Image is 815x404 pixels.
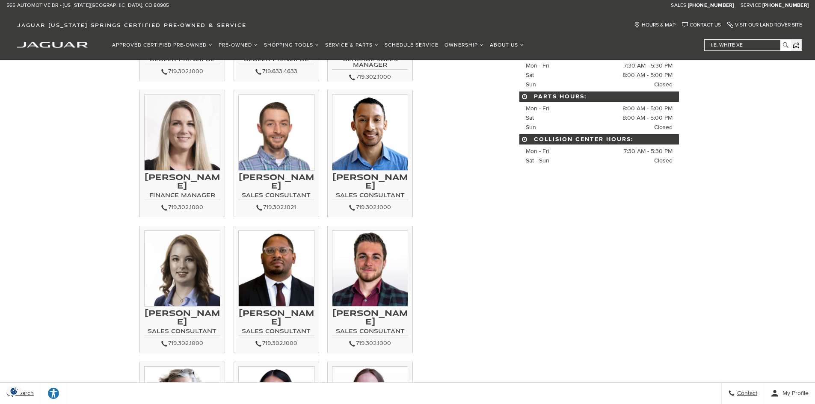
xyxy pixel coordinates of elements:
[17,22,246,28] span: Jaguar [US_STATE] Springs Certified Pre-Owned & Service
[624,147,673,156] span: 7:30 AM - 5:30 PM
[144,66,220,77] div: 719.302.1000
[332,173,408,190] h3: [PERSON_NAME]
[442,38,487,53] a: Ownership
[238,202,314,212] div: 719.302.1021
[526,105,549,112] span: Mon - Fri
[526,71,534,79] span: Sat
[622,104,673,113] span: 8:00 AM - 5:00 PM
[526,157,549,164] span: Sat - Sun
[109,38,527,53] nav: Main Navigation
[41,383,67,404] a: Explore your accessibility options
[526,81,536,88] span: Sun
[238,56,314,64] h4: Dealer Principal
[526,147,549,155] span: Mon - Fri
[634,22,676,28] a: Hours & Map
[144,192,220,200] h4: Finance Manager
[671,2,686,9] span: Sales
[741,2,761,9] span: Service
[144,309,220,326] h3: [PERSON_NAME]
[764,383,815,404] button: Open user profile menu
[238,173,314,190] h3: [PERSON_NAME]
[41,387,66,400] div: Explore your accessibility options
[332,72,408,82] div: 719.302.1000
[238,328,314,336] h4: Sales Consultant
[382,38,442,53] a: Schedule Service
[332,309,408,326] h3: [PERSON_NAME]
[109,38,216,53] a: Approved Certified Pre-Owned
[762,2,809,9] a: [PHONE_NUMBER]
[144,56,220,64] h4: Dealer Principal
[622,113,673,123] span: 8:00 AM - 5:00 PM
[487,38,527,53] a: About Us
[238,309,314,326] h3: [PERSON_NAME]
[13,22,251,28] a: Jaguar [US_STATE] Springs Certified Pre-Owned & Service
[6,2,169,9] a: 565 Automotive Dr • [US_STATE][GEOGRAPHIC_DATA], CO 80905
[332,328,408,336] h4: Sales Consultant
[332,192,408,200] h4: Sales Consultant
[622,71,673,80] span: 8:00 AM - 5:00 PM
[216,38,261,53] a: Pre-Owned
[654,80,673,89] span: Closed
[526,114,534,121] span: Sat
[332,202,408,212] div: 719.302.1000
[735,390,757,397] span: Contact
[688,2,734,9] a: [PHONE_NUMBER]
[4,386,24,395] section: Click to Open Cookie Consent Modal
[144,202,220,212] div: 719.302.1000
[682,22,721,28] a: Contact Us
[332,56,408,70] h4: General Sales Manager
[705,40,790,50] input: i.e. White XE
[238,192,314,200] h4: Sales Consultant
[261,38,322,53] a: Shopping Tools
[17,41,88,48] a: jaguar
[144,328,220,336] h4: Sales Consultant
[519,174,679,238] iframe: Google Maps iframe
[526,124,536,131] span: Sun
[238,66,314,77] div: 719.633.4633
[322,38,382,53] a: Service & Parts
[238,338,314,348] div: 719.302.1000
[519,134,679,144] span: Collision Center Hours:
[526,62,549,69] span: Mon - Fri
[17,42,88,48] img: Jaguar
[332,338,408,348] div: 719.302.1000
[144,173,220,190] h3: [PERSON_NAME]
[779,390,809,397] span: My Profile
[144,338,220,348] div: 719.302.1000
[654,123,673,132] span: Closed
[4,386,24,395] img: Opt-Out Icon
[654,156,673,165] span: Closed
[624,61,673,71] span: 7:30 AM - 5:30 PM
[727,22,802,28] a: Visit Our Land Rover Site
[519,91,679,102] span: Parts Hours:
